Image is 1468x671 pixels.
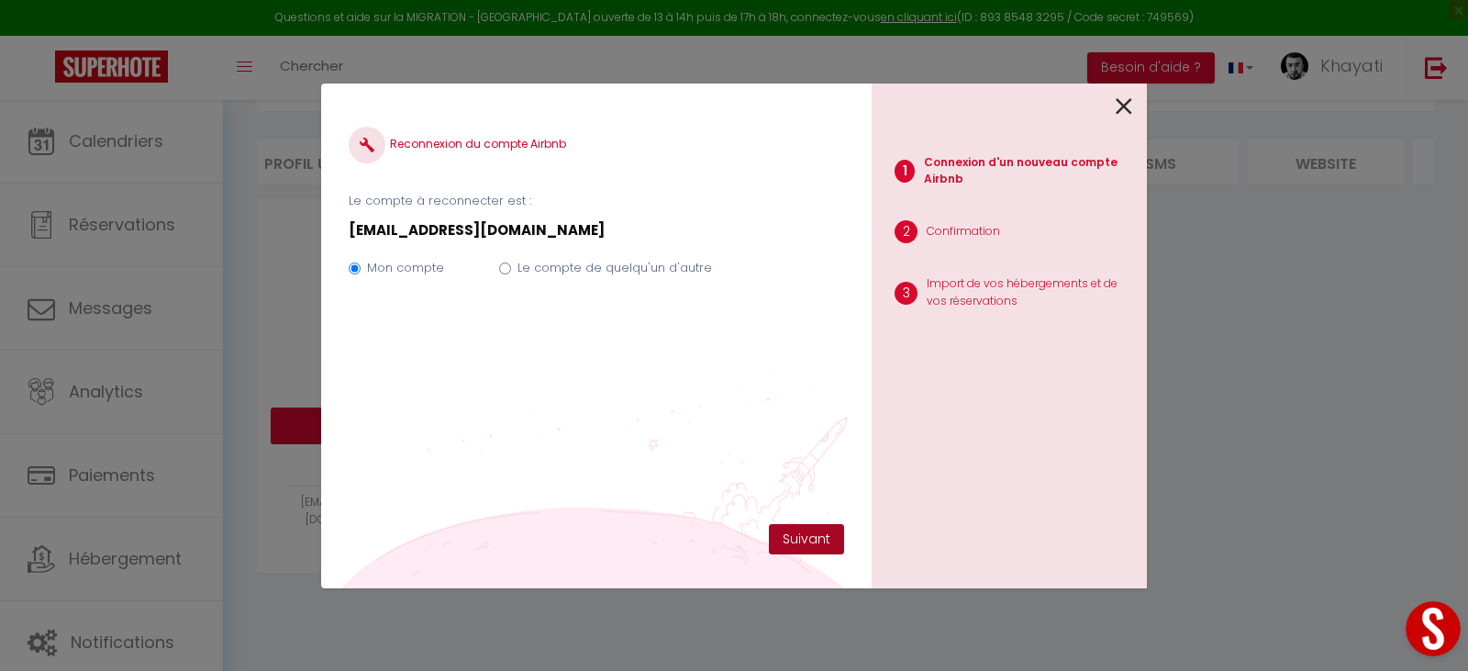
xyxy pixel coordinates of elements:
[924,154,1132,189] p: Connexion d'un nouveau compte Airbnb
[1391,594,1468,671] iframe: LiveChat chat widget
[927,223,1000,240] p: Confirmation
[349,192,844,210] p: Le compte à reconnecter est :
[769,524,844,555] button: Suivant
[895,282,917,305] span: 3
[895,160,915,183] span: 1
[349,219,844,241] p: [EMAIL_ADDRESS][DOMAIN_NAME]
[517,259,712,277] label: Le compte de quelqu'un d'autre
[349,127,844,163] h4: Reconnexion du compte Airbnb
[367,259,444,277] label: Mon compte
[895,220,917,243] span: 2
[927,275,1132,310] p: Import de vos hébergements et de vos réservations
